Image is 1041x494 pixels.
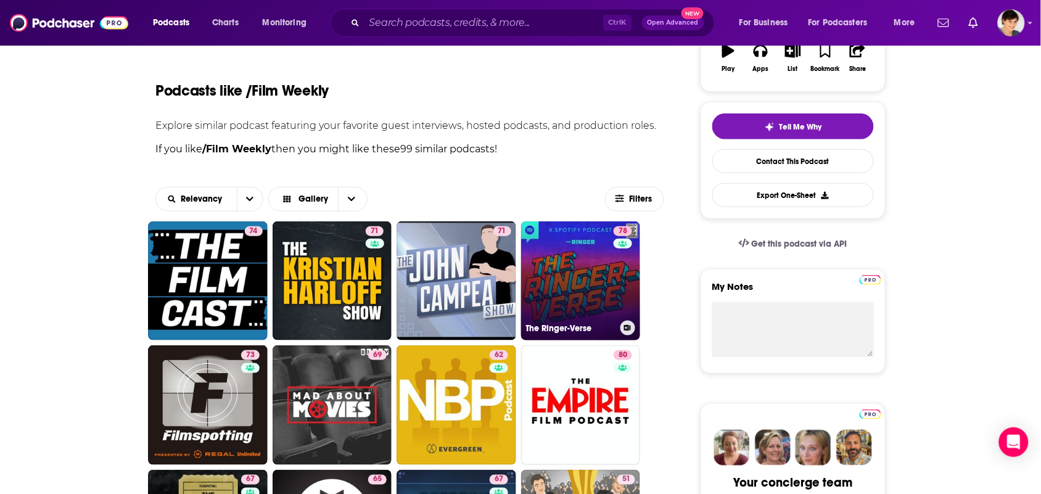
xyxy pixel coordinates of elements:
a: 69 [273,345,392,465]
a: 69 [368,350,387,360]
button: Choose View [268,187,368,212]
img: User Profile [998,9,1025,36]
span: Relevancy [181,195,227,204]
span: 51 [622,474,630,486]
a: 80 [614,350,632,360]
button: open menu [886,13,931,33]
h2: Choose View [268,187,381,212]
span: 71 [498,225,506,237]
div: Bookmark [811,65,840,73]
span: For Podcasters [809,14,868,31]
span: 71 [371,225,379,237]
a: Show notifications dropdown [964,12,983,33]
span: New [681,7,704,19]
span: Monitoring [263,14,307,31]
button: List [777,36,809,80]
p: Explore similar podcast featuring your favorite guest interviews, hosted podcasts, and production... [155,120,664,131]
a: 71 [273,221,392,341]
img: Jon Profile [836,430,872,466]
img: Podchaser Pro [860,410,881,419]
div: Open Intercom Messenger [999,427,1029,457]
button: tell me why sparkleTell Me Why [712,113,874,139]
button: Apps [744,36,776,80]
a: Pro website [860,273,881,285]
button: Export One-Sheet [712,183,874,207]
span: 80 [619,349,627,361]
img: Barbara Profile [755,430,791,466]
a: Charts [204,13,246,33]
span: Logged in as bethwouldknow [998,9,1025,36]
button: Play [712,36,744,80]
span: Podcasts [153,14,189,31]
a: 74 [245,226,263,236]
h1: Podcasts like /Film Weekly [155,81,329,100]
div: Play [722,65,735,73]
span: Open Advanced [648,20,699,26]
span: 62 [495,349,503,361]
span: Filters [629,195,654,204]
button: open menu [156,195,237,204]
a: Get this podcast via API [729,229,857,259]
a: 67 [490,475,508,485]
span: 65 [373,474,382,486]
div: List [788,65,798,73]
img: Podchaser Pro [860,275,881,285]
div: Apps [753,65,769,73]
a: 51 [617,475,635,485]
span: 69 [373,349,382,361]
button: open menu [237,187,263,211]
a: 62 [490,350,508,360]
strong: /Film Weekly [202,143,271,155]
h2: Choose List sort [155,187,263,212]
a: 71 [366,226,384,236]
img: tell me why sparkle [765,122,775,132]
span: 74 [250,225,258,237]
span: Charts [212,14,239,31]
a: 78The Ringer-Verse [521,221,641,341]
a: 73 [241,350,260,360]
label: My Notes [712,281,874,302]
a: 73 [148,345,268,465]
button: Bookmark [809,36,841,80]
button: Open AdvancedNew [642,15,704,30]
span: Gallery [298,195,328,204]
a: 78 [614,226,632,236]
span: More [894,14,915,31]
img: Podchaser - Follow, Share and Rate Podcasts [10,11,128,35]
a: 80 [521,345,641,465]
button: open menu [731,13,804,33]
span: 67 [495,474,503,486]
div: Your concierge team [734,475,853,491]
input: Search podcasts, credits, & more... [364,13,603,33]
span: 78 [619,225,627,237]
span: Ctrl K [603,15,632,31]
a: Pro website [860,408,881,419]
div: Search podcasts, credits, & more... [342,9,726,37]
a: 71 [397,221,516,341]
button: open menu [254,13,323,33]
button: open menu [144,13,205,33]
button: open menu [800,13,886,33]
span: For Business [739,14,788,31]
a: 74 [148,221,268,341]
a: 65 [368,475,387,485]
a: Contact This Podcast [712,149,874,173]
a: 62 [397,345,516,465]
span: Tell Me Why [780,122,822,132]
span: 67 [246,474,255,486]
a: Show notifications dropdown [933,12,954,33]
p: If you like then you might like these 99 similar podcasts ! [155,141,664,157]
img: Jules Profile [796,430,831,466]
h3: The Ringer-Verse [526,323,615,334]
a: 67 [241,475,260,485]
a: 71 [493,226,511,236]
button: Filters [605,187,664,212]
img: Sydney Profile [714,430,750,466]
span: Get this podcast via API [752,239,847,249]
div: Share [849,65,866,73]
button: Share [842,36,874,80]
span: 73 [246,349,255,361]
button: Show profile menu [998,9,1025,36]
